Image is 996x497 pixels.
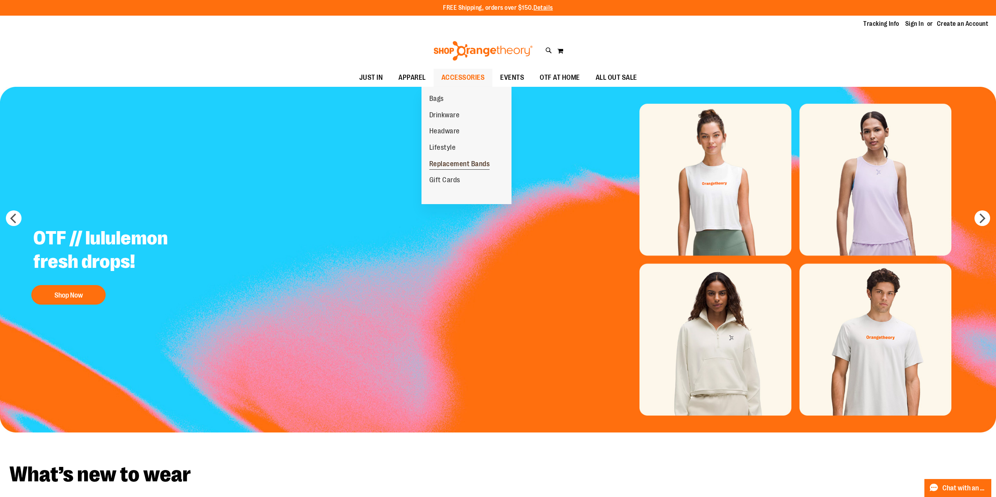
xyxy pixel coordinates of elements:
[429,144,456,153] span: Lifestyle
[27,221,222,281] h2: OTF // lululemon fresh drops!
[596,69,637,86] span: ALL OUT SALE
[429,127,460,137] span: Headware
[500,69,524,86] span: EVENTS
[31,285,106,305] button: Shop Now
[443,4,553,13] p: FREE Shipping, orders over $150.
[359,69,383,86] span: JUST IN
[924,479,992,497] button: Chat with an Expert
[429,176,460,186] span: Gift Cards
[6,210,22,226] button: prev
[429,111,460,121] span: Drinkware
[863,20,899,28] a: Tracking Info
[942,484,987,492] span: Chat with an Expert
[27,221,222,309] a: OTF // lululemon fresh drops! Shop Now
[398,69,426,86] span: APPAREL
[441,69,485,86] span: ACCESSORIES
[540,69,580,86] span: OTF AT HOME
[432,41,534,61] img: Shop Orangetheory
[429,95,444,104] span: Bags
[937,20,989,28] a: Create an Account
[974,210,990,226] button: next
[429,160,490,170] span: Replacement Bands
[533,4,553,11] a: Details
[905,20,924,28] a: Sign In
[9,464,987,485] h2: What’s new to wear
